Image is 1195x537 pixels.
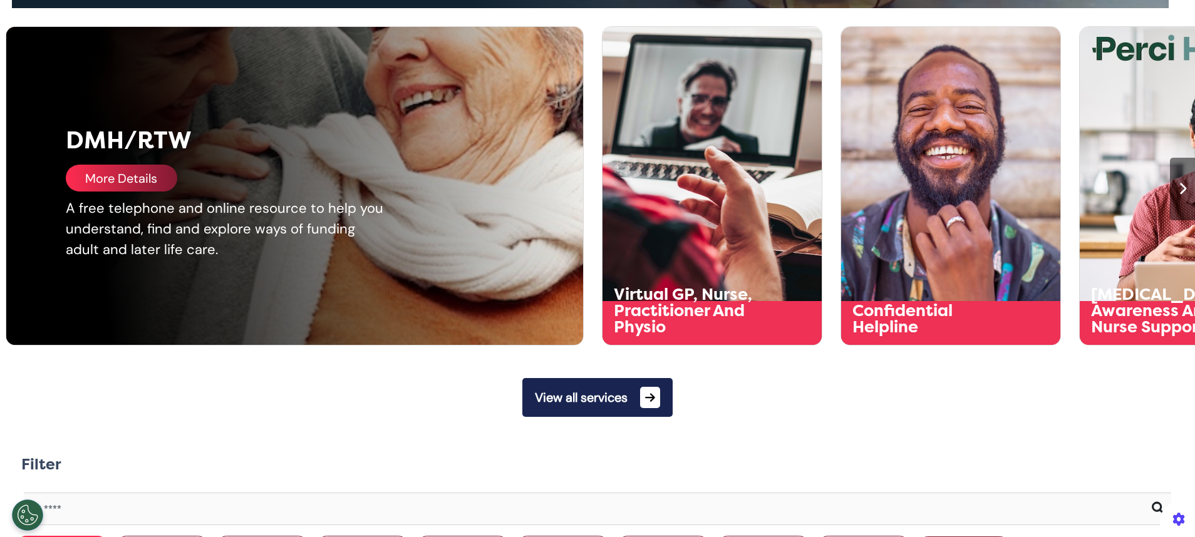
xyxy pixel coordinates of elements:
[21,456,61,474] h2: Filter
[522,378,673,417] button: View all services
[66,198,388,260] div: A free telephone and online resource to help you understand, find and explore ways of funding adu...
[12,499,43,531] button: Open Preferences
[852,303,1006,335] div: Confidential Helpline
[66,123,468,158] div: DMH/RTW
[66,165,177,192] div: More Details
[614,287,767,335] div: Virtual GP, Nurse, Practitioner And Physio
